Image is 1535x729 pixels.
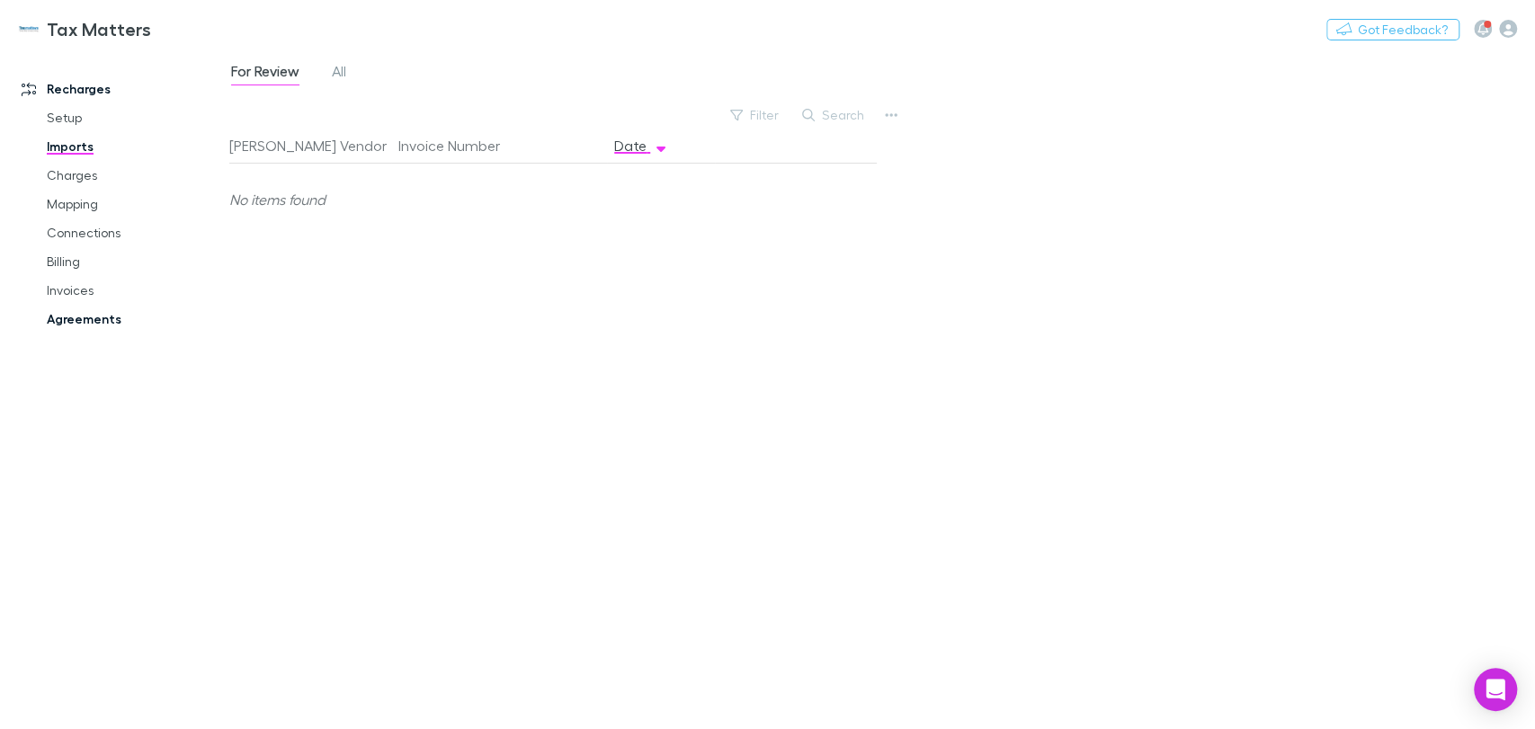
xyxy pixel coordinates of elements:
[721,104,790,126] button: Filter
[1326,19,1459,40] button: Got Feedback?
[7,7,162,50] a: Tax Matters
[614,128,668,164] button: Date
[29,190,243,218] a: Mapping
[29,247,243,276] a: Billing
[231,62,299,85] span: For Review
[332,62,346,85] span: All
[4,75,243,103] a: Recharges
[229,164,862,236] div: No items found
[29,132,243,161] a: Imports
[1474,668,1517,711] div: Open Intercom Messenger
[29,276,243,305] a: Invoices
[398,128,522,164] button: Invoice Number
[29,103,243,132] a: Setup
[793,104,875,126] button: Search
[29,218,243,247] a: Connections
[29,161,243,190] a: Charges
[47,18,151,40] h3: Tax Matters
[29,305,243,333] a: Agreements
[18,18,40,40] img: Tax Matters 's Logo
[229,128,408,164] button: [PERSON_NAME] Vendor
